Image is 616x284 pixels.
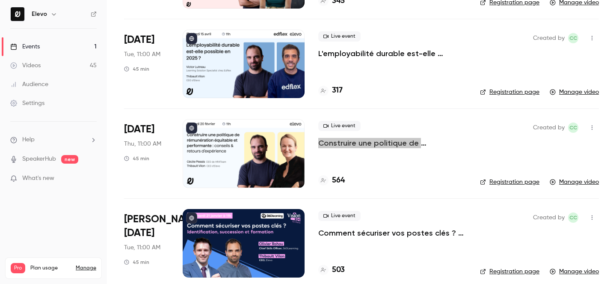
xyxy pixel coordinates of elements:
span: CC [569,212,577,223]
span: CC [569,33,577,43]
div: Events [10,42,40,51]
span: new [61,155,78,164]
span: Live event [318,31,361,42]
span: Created by [533,212,565,223]
span: Clara Courtillier [568,212,578,223]
a: Manage video [550,267,599,276]
span: Live event [318,121,361,131]
span: Tue, 11:00 AM [124,243,160,252]
div: Videos [10,61,41,70]
span: CC [569,123,577,133]
span: What's new [22,174,54,183]
div: Feb 20 Thu, 11:00 AM (Europe/Paris) [124,119,169,188]
a: Registration page [480,267,539,276]
span: Created by [533,33,565,43]
span: Thu, 11:00 AM [124,140,161,148]
h4: 564 [332,175,345,186]
div: 45 min [124,66,149,72]
span: Created by [533,123,565,133]
span: [DATE] [124,33,154,47]
a: Registration page [480,88,539,96]
div: 45 min [124,155,149,162]
h6: Elevo [32,10,47,18]
span: Clara Courtillier [568,123,578,133]
span: Clara Courtillier [568,33,578,43]
img: Elevo [11,7,24,21]
span: [PERSON_NAME][DATE] [124,212,202,240]
a: Manage [76,265,96,272]
a: 564 [318,175,345,186]
div: Jan 21 Tue, 11:00 AM (Europe/Paris) [124,209,169,278]
div: Apr 15 Tue, 11:00 AM (Europe/Paris) [124,30,169,98]
a: Comment sécuriser vos postes clés ? Identification, succession et formation [318,228,466,238]
h4: 503 [332,264,345,276]
a: Construire une politique de rémunération équitable et performante : conseils & retours d’expérience [318,138,466,148]
iframe: Noticeable Trigger [86,175,97,182]
span: [DATE] [124,123,154,136]
div: Audience [10,80,48,89]
a: L'employabilité durable est-elle possible en 2025 ? [318,48,466,59]
a: 503 [318,264,345,276]
span: Help [22,135,35,144]
a: 317 [318,85,343,96]
div: 45 min [124,259,149,266]
a: Manage video [550,178,599,186]
a: SpeakerHub [22,155,56,164]
span: Tue, 11:00 AM [124,50,160,59]
li: help-dropdown-opener [10,135,97,144]
h4: 317 [332,85,343,96]
span: Plan usage [30,265,71,272]
span: Live event [318,211,361,221]
span: Pro [11,263,25,273]
a: Manage video [550,88,599,96]
div: Settings [10,99,44,108]
a: Registration page [480,178,539,186]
